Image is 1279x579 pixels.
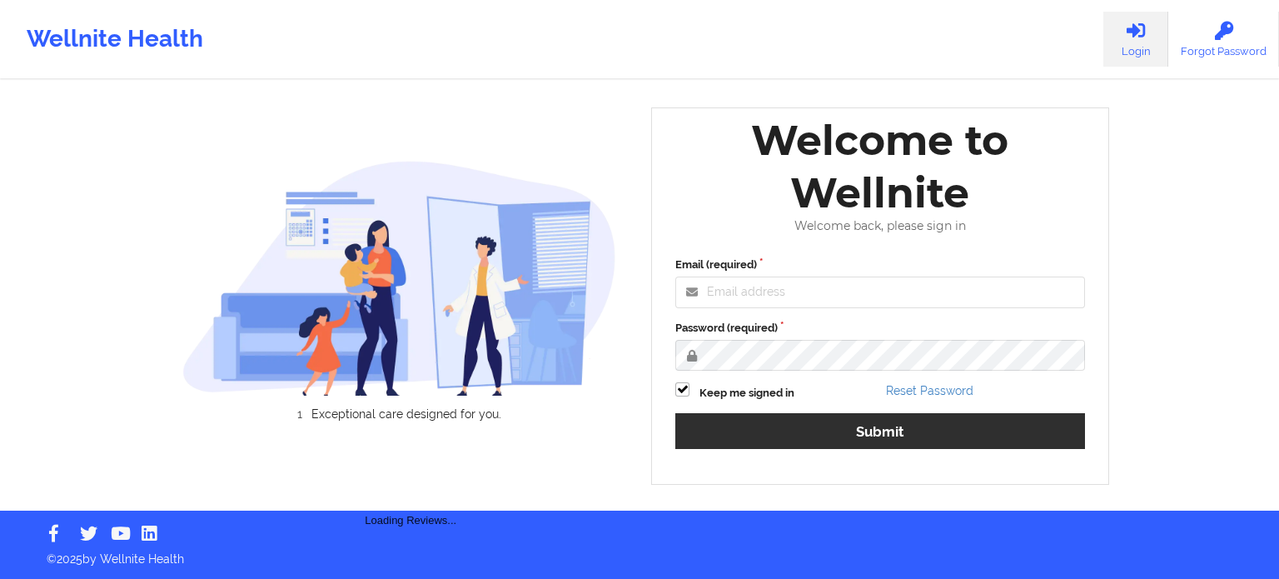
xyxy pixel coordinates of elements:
a: Reset Password [886,384,973,397]
div: Welcome to Wellnite [664,114,1097,219]
input: Email address [675,277,1085,308]
button: Submit [675,413,1085,449]
label: Keep me signed in [699,385,794,402]
label: Email (required) [675,257,1085,273]
li: Exceptional care designed for you. [197,407,616,421]
img: wellnite-auth-hero_200.c722682e.png [182,160,617,396]
div: Welcome back, please sign in [664,219,1097,233]
p: © 2025 by Wellnite Health [35,539,1244,567]
a: Forgot Password [1168,12,1279,67]
label: Password (required) [675,320,1085,337]
div: Loading Reviews... [182,449,640,529]
a: Login [1103,12,1168,67]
